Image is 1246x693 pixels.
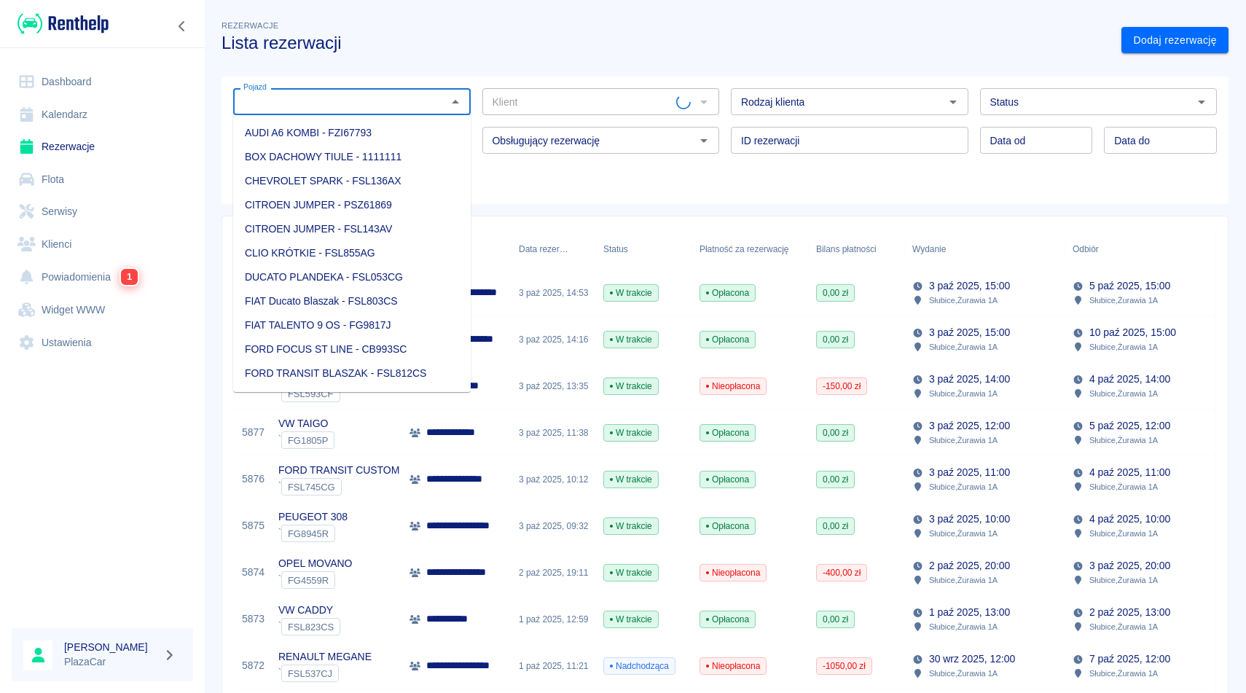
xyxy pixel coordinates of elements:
p: Słubice , Żurawia 1A [929,480,998,493]
span: W trakcie [604,286,658,299]
span: Nieopłacona [700,659,766,673]
p: 2 paź 2025, 20:00 [929,558,1010,573]
div: ` [278,478,399,496]
div: Bilans płatności [816,229,877,270]
span: -1050,00 zł [817,659,871,673]
span: 0,00 zł [817,473,854,486]
span: 0,00 zł [817,426,854,439]
span: W trakcie [604,520,658,533]
p: 1 paź 2025, 13:00 [929,605,1010,620]
div: 1 paź 2025, 11:21 [512,643,596,689]
p: Słubice , Żurawia 1A [1089,527,1158,540]
button: Zamknij [445,92,466,112]
li: FORD TRANSIT CUSTOM - FSL745CG [233,385,471,410]
p: Słubice , Żurawia 1A [929,527,998,540]
span: 0,00 zł [817,520,854,533]
span: -400,00 zł [817,566,866,579]
div: 3 paź 2025, 11:38 [512,410,596,456]
span: Nadchodząca [604,659,675,673]
li: FIAT Ducato Blaszak - FSL803CS [233,289,471,313]
a: Powiadomienia1 [12,260,193,294]
p: Słubice , Żurawia 1A [929,340,998,353]
div: ` [278,385,351,402]
p: Słubice , Żurawia 1A [1089,294,1158,307]
input: DD.MM.YYYY [980,127,1093,154]
p: 3 paź 2025, 10:00 [929,512,1010,527]
p: RENAULT MEGANE [278,649,372,665]
span: FSL593CF [282,388,340,399]
p: Słubice , Żurawia 1A [929,387,998,400]
div: Płatność za rezerwację [692,229,809,270]
span: Nieopłacona [700,566,766,579]
span: FG4559R [282,575,334,586]
span: Opłacona [700,286,755,299]
span: FSL745CG [282,482,341,493]
span: W trakcie [604,613,658,626]
p: Słubice , Żurawia 1A [1089,620,1158,633]
li: CITROEN JUMPER - FSL143AV [233,217,471,241]
div: ` [278,665,372,682]
span: Opłacona [700,520,755,533]
div: Bilans płatności [809,229,905,270]
div: Płatność za rezerwację [700,229,789,270]
a: Ustawienia [12,326,193,359]
span: W trakcie [604,426,658,439]
a: 5875 [242,518,265,533]
div: ` [278,525,348,542]
p: Słubice , Żurawia 1A [1089,340,1158,353]
span: FG8945R [282,528,334,539]
p: 4 paź 2025, 11:00 [1089,465,1170,480]
p: Słubice , Żurawia 1A [929,573,998,587]
p: Słubice , Żurawia 1A [929,667,998,680]
p: FORD TRANSIT CUSTOM [278,463,399,478]
a: Klienci [12,228,193,261]
p: VW TAIGO [278,416,334,431]
a: Dashboard [12,66,193,98]
span: Rezerwacje [222,21,278,30]
div: Wydanie [905,229,1065,270]
li: FIAT TALENTO 9 OS - FG9817J [233,313,471,337]
p: 4 paź 2025, 14:00 [1089,372,1170,387]
li: FORD FOCUS ST LINE - CB993SC [233,337,471,361]
span: W trakcie [604,566,658,579]
div: Odbiór [1065,229,1226,270]
li: CLIO KRÓTKIE - FSL855AG [233,241,471,265]
p: 30 wrz 2025, 12:00 [929,651,1015,667]
li: CITROEN JUMPER - PSZ61869 [233,193,471,217]
div: ` [278,431,334,449]
div: Odbiór [1073,229,1099,270]
div: 2 paź 2025, 19:11 [512,549,596,596]
li: FORD TRANSIT BLASZAK - FSL812CS [233,361,471,385]
span: W trakcie [604,380,658,393]
a: Kalendarz [12,98,193,131]
button: Sort [946,239,966,259]
li: DUCATO PLANDEKA - FSL053CG [233,265,471,289]
p: 7 paź 2025, 12:00 [1089,651,1170,667]
span: W trakcie [604,473,658,486]
div: ` [278,618,340,635]
p: Słubice , Żurawia 1A [1089,480,1158,493]
p: PlazaCar [64,654,157,670]
span: FSL823CS [282,622,340,633]
div: 3 paź 2025, 14:16 [512,316,596,363]
h6: [PERSON_NAME] [64,640,157,654]
div: 3 paź 2025, 09:32 [512,503,596,549]
a: 5876 [242,471,265,487]
span: Opłacona [700,426,755,439]
span: -150,00 zł [817,380,866,393]
a: 5873 [242,611,265,627]
p: 5 paź 2025, 12:00 [1089,418,1170,434]
p: 3 paź 2025, 11:00 [929,465,1010,480]
a: 5877 [242,425,265,440]
div: Data rezerwacji [519,229,568,270]
button: Sort [1099,239,1119,259]
p: 5 paź 2025, 15:00 [1089,278,1170,294]
a: 5874 [242,565,265,580]
p: 3 paź 2025, 14:00 [929,372,1010,387]
span: 0,00 zł [817,333,854,346]
p: 3 paź 2025, 12:00 [929,418,1010,434]
p: Słubice , Żurawia 1A [929,294,998,307]
div: Data rezerwacji [512,229,596,270]
span: 1 [121,269,138,285]
a: Rezerwacje [12,130,193,163]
